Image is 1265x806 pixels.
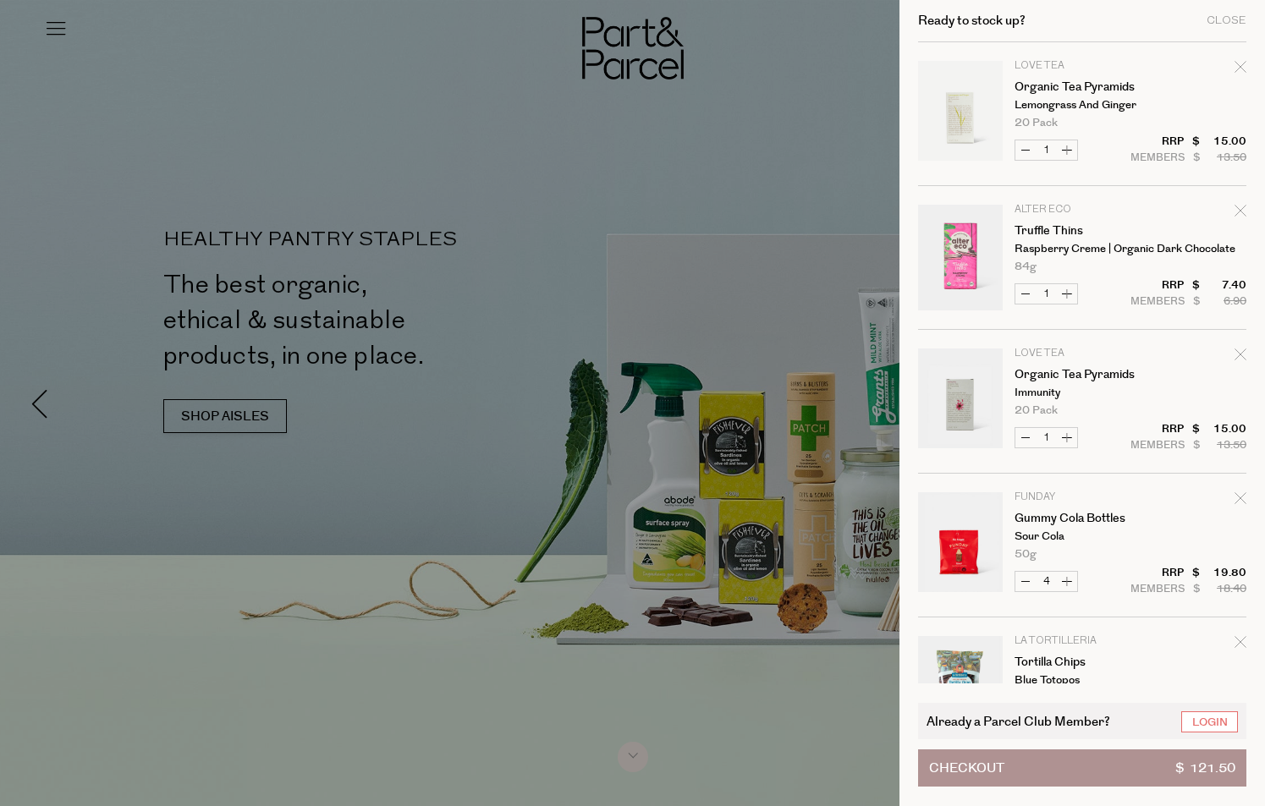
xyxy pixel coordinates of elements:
p: Blue Totopos [1015,675,1146,686]
a: Login [1181,711,1238,732]
p: Immunity [1015,387,1146,398]
input: QTY Truffle Thins [1036,284,1057,304]
div: Close [1207,15,1246,26]
a: Organic Tea Pyramids [1015,369,1146,381]
span: 50g [1015,549,1037,560]
p: Alter Eco [1015,205,1146,215]
p: La Tortilleria [1015,636,1146,646]
div: Remove Organic Tea Pyramids [1235,346,1246,369]
a: Organic Tea Pyramids [1015,81,1146,93]
p: Lemongrass and Ginger [1015,100,1146,111]
p: Raspberry Creme | Organic Dark Chocolate [1015,244,1146,255]
span: 20 pack [1015,118,1058,129]
span: 20 pack [1015,405,1058,416]
div: Remove Organic Tea Pyramids [1235,58,1246,81]
a: Tortilla Chips [1015,656,1146,668]
button: Checkout$ 121.50 [918,749,1246,787]
div: Remove Gummy Cola Bottles [1235,490,1246,513]
div: Remove Tortilla Chips [1235,633,1246,656]
a: Gummy Cola Bottles [1015,513,1146,524]
span: Already a Parcel Club Member? [927,711,1110,731]
input: QTY Organic Tea Pyramids [1036,140,1057,160]
p: Sour Cola [1015,531,1146,542]
a: Truffle Thins [1015,225,1146,237]
span: 84g [1015,261,1037,272]
h2: Ready to stock up? [918,14,1026,27]
input: QTY Gummy Cola Bottles [1036,572,1057,591]
p: Funday [1015,492,1146,502]
span: $ 121.50 [1175,750,1235,786]
span: Checkout [929,750,1004,786]
p: Love Tea [1015,61,1146,71]
input: QTY Organic Tea Pyramids [1036,428,1057,447]
div: Remove Truffle Thins [1235,202,1246,225]
p: Love Tea [1015,348,1146,359]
